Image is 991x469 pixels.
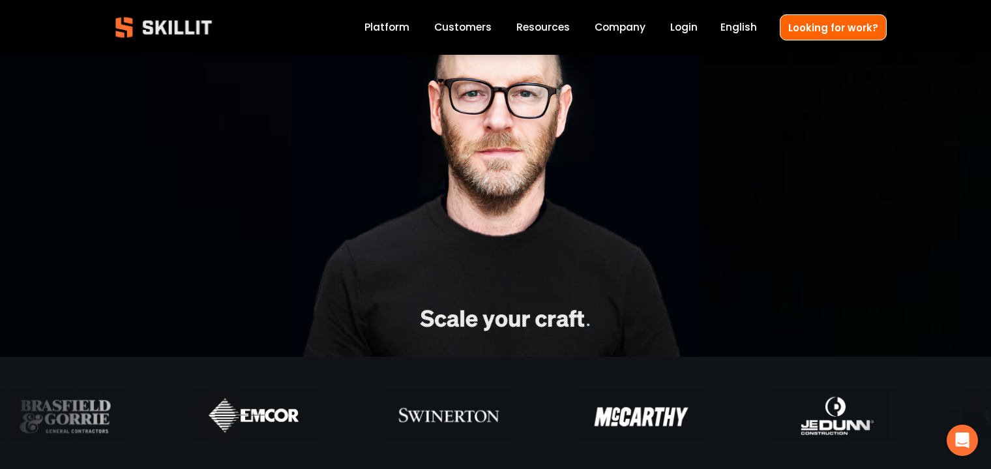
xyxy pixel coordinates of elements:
[516,20,570,35] span: Resources
[947,425,978,456] div: Open Intercom Messenger
[104,8,223,47] img: Skillit
[720,19,757,37] div: language picker
[720,20,757,35] span: English
[780,14,887,40] a: Looking for work?
[595,19,645,37] a: Company
[670,19,698,37] a: Login
[364,19,409,37] a: Platform
[434,19,492,37] a: Customers
[516,19,570,37] a: folder dropdown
